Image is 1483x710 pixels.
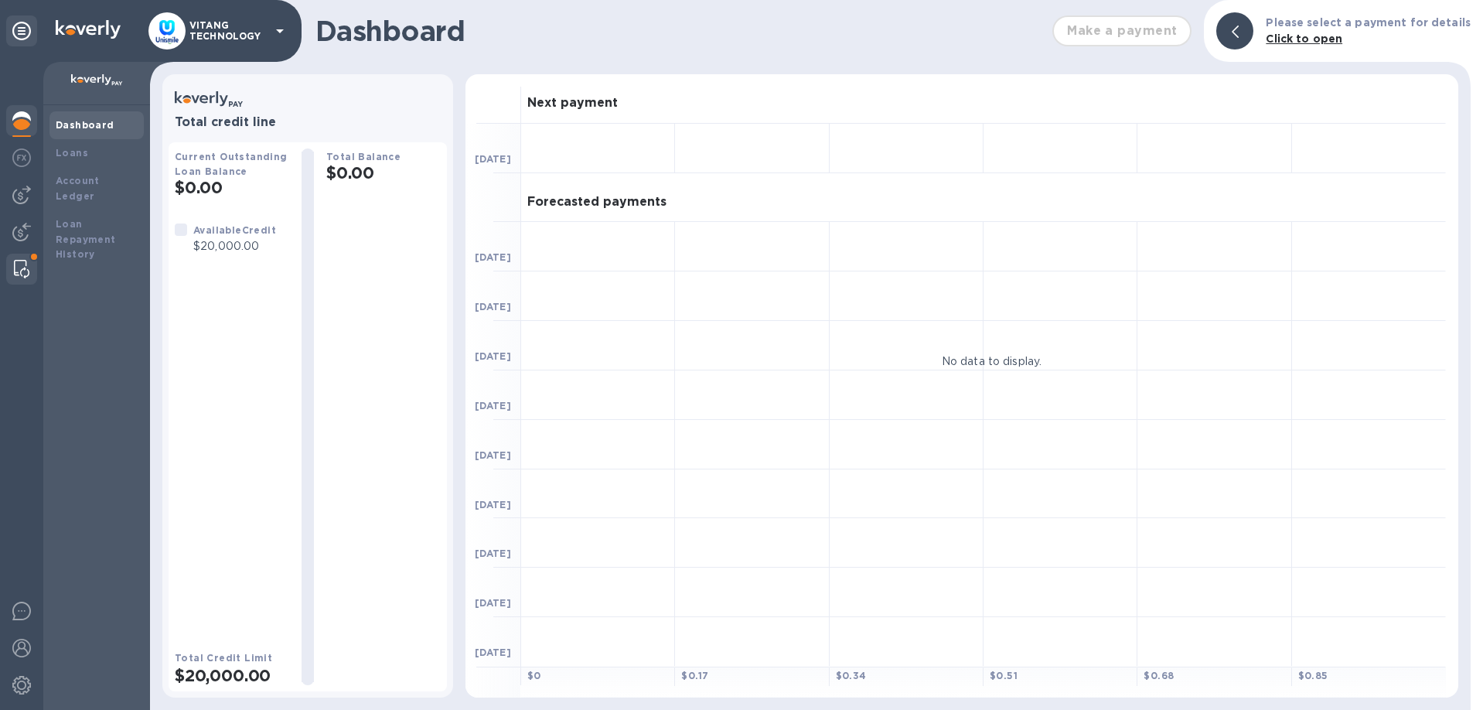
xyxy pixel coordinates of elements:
[1266,32,1342,45] b: Click to open
[475,499,511,510] b: [DATE]
[475,350,511,362] b: [DATE]
[527,195,666,210] h3: Forecasted payments
[942,353,1042,369] p: No data to display.
[475,597,511,609] b: [DATE]
[175,115,441,130] h3: Total credit line
[56,175,100,202] b: Account Ledger
[475,301,511,312] b: [DATE]
[56,147,88,159] b: Loans
[189,20,267,42] p: VITANG TECHNOLOGY
[990,670,1018,681] b: $ 0.51
[12,148,31,167] img: Foreign exchange
[475,251,511,263] b: [DATE]
[475,400,511,411] b: [DATE]
[527,670,541,681] b: $ 0
[175,151,288,177] b: Current Outstanding Loan Balance
[175,652,272,664] b: Total Credit Limit
[836,670,867,681] b: $ 0.34
[6,15,37,46] div: Unpin categories
[1266,16,1471,29] b: Please select a payment for details
[475,548,511,559] b: [DATE]
[1144,670,1174,681] b: $ 0.68
[1298,670,1328,681] b: $ 0.85
[193,224,276,236] b: Available Credit
[56,20,121,39] img: Logo
[56,119,114,131] b: Dashboard
[475,449,511,461] b: [DATE]
[315,15,1045,47] h1: Dashboard
[56,218,116,261] b: Loan Repayment History
[193,238,276,254] p: $20,000.00
[175,666,289,685] h2: $20,000.00
[527,96,618,111] h3: Next payment
[475,647,511,658] b: [DATE]
[326,151,401,162] b: Total Balance
[681,670,708,681] b: $ 0.17
[175,178,289,197] h2: $0.00
[475,153,511,165] b: [DATE]
[326,163,441,183] h2: $0.00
